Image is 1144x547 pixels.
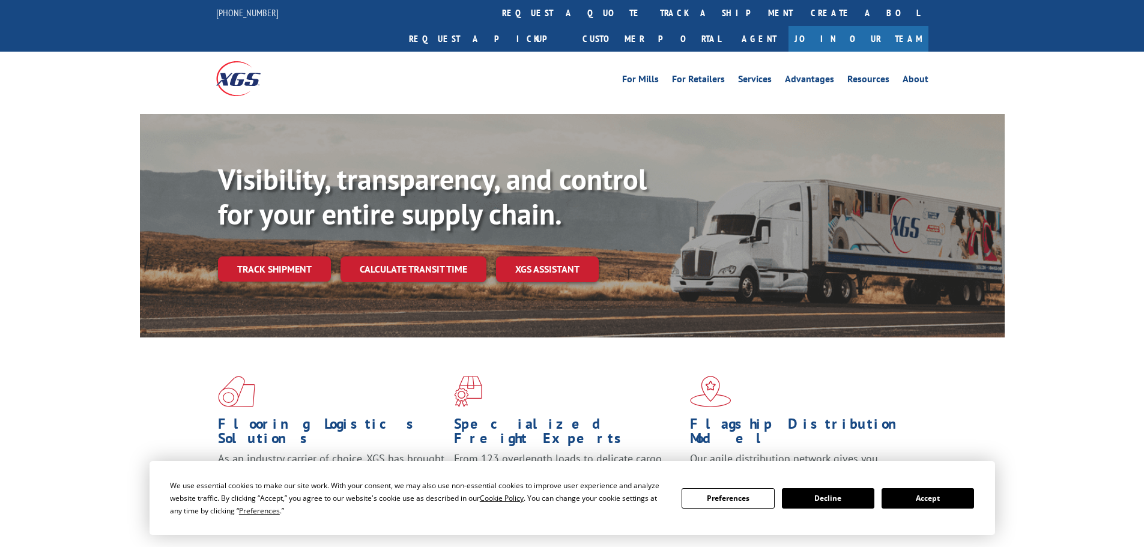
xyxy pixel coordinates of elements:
[785,74,834,88] a: Advantages
[782,488,874,509] button: Decline
[239,506,280,516] span: Preferences
[454,376,482,407] img: xgs-icon-focused-on-flooring-red
[690,376,731,407] img: xgs-icon-flagship-distribution-model-red
[574,26,730,52] a: Customer Portal
[480,493,524,503] span: Cookie Policy
[216,7,279,19] a: [PHONE_NUMBER]
[682,488,774,509] button: Preferences
[218,452,444,494] span: As an industry carrier of choice, XGS has brought innovation and dedication to flooring logistics...
[788,26,928,52] a: Join Our Team
[454,452,681,505] p: From 123 overlength loads to delicate cargo, our experienced staff knows the best way to move you...
[690,417,917,452] h1: Flagship Distribution Model
[150,461,995,535] div: Cookie Consent Prompt
[847,74,889,88] a: Resources
[903,74,928,88] a: About
[218,256,331,282] a: Track shipment
[496,256,599,282] a: XGS ASSISTANT
[622,74,659,88] a: For Mills
[882,488,974,509] button: Accept
[400,26,574,52] a: Request a pickup
[218,376,255,407] img: xgs-icon-total-supply-chain-intelligence-red
[738,74,772,88] a: Services
[454,417,681,452] h1: Specialized Freight Experts
[340,256,486,282] a: Calculate transit time
[218,160,647,232] b: Visibility, transparency, and control for your entire supply chain.
[218,417,445,452] h1: Flooring Logistics Solutions
[690,452,911,480] span: Our agile distribution network gives you nationwide inventory management on demand.
[672,74,725,88] a: For Retailers
[170,479,667,517] div: We use essential cookies to make our site work. With your consent, we may also use non-essential ...
[730,26,788,52] a: Agent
